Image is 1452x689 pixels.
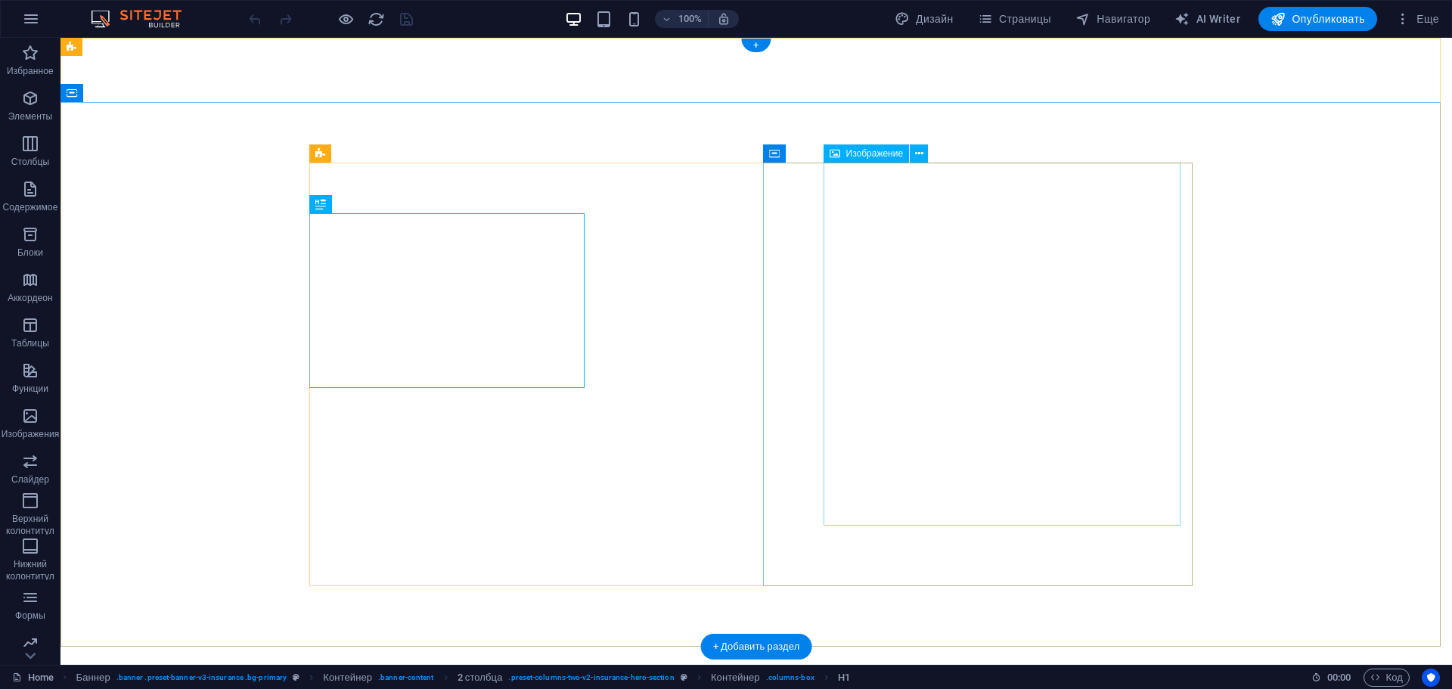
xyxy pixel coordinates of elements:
[323,669,372,687] span: Щелкните, чтобы выбрать. Дважды щелкните, чтобы изменить
[846,149,904,158] span: Изображение
[12,669,54,687] a: Щелкните для отмены выбора. Дважды щелкните, чтобы открыть Страницы
[701,634,812,660] div: + Добавить раздел
[1422,669,1440,687] button: Usercentrics
[766,669,814,687] span: . columns-box
[1069,7,1156,31] button: Навигатор
[116,669,287,687] span: . banner .preset-banner-v3-insurance .bg-primary
[889,7,960,31] div: Дизайн (Ctrl+Alt+Y)
[11,156,50,168] p: Столбцы
[1270,11,1365,26] span: Опубликовать
[1168,7,1246,31] button: AI Writer
[1370,669,1403,687] span: Код
[8,292,53,304] p: Аккордеон
[1327,669,1351,687] span: 00 00
[1338,672,1340,683] span: :
[655,10,709,28] button: 100%
[337,10,355,28] button: Нажмите здесь, чтобы выйти из режима предварительного просмотра и продолжить редактирование
[1311,669,1351,687] h6: Время сеанса
[3,201,58,213] p: Содержимое
[378,669,433,687] span: . banner-content
[17,247,43,259] p: Блоки
[76,669,110,687] span: Щелкните, чтобы выбрать. Дважды щелкните, чтобы изменить
[741,39,771,52] div: +
[12,383,48,395] p: Функции
[1174,11,1240,26] span: AI Writer
[8,110,52,123] p: Элементы
[978,11,1051,26] span: Страницы
[15,610,45,622] p: Формы
[711,669,760,687] span: Щелкните, чтобы выбрать. Дважды щелкните, чтобы изменить
[508,669,674,687] span: . preset-columns-two-v2-insurance-hero-section
[972,7,1057,31] button: Страницы
[293,673,299,681] i: Этот элемент является настраиваемым пресетом
[895,11,954,26] span: Дизайн
[458,669,503,687] span: Щелкните, чтобы выбрать. Дважды щелкните, чтобы изменить
[678,10,702,28] h6: 100%
[11,337,49,349] p: Таблицы
[76,669,851,687] nav: breadcrumb
[87,10,200,28] img: Editor Logo
[1395,11,1439,26] span: Еще
[7,65,54,77] p: Избранное
[1258,7,1377,31] button: Опубликовать
[717,12,731,26] i: При изменении размера уровень масштабирования подстраивается автоматически в соответствии с выбра...
[838,669,850,687] span: Щелкните, чтобы выбрать. Дважды щелкните, чтобы изменить
[11,473,49,486] p: Слайдер
[367,10,385,28] button: reload
[1364,669,1410,687] button: Код
[368,11,385,28] i: Перезагрузить страницу
[681,673,687,681] i: Этот элемент является настраиваемым пресетом
[1389,7,1445,31] button: Еще
[2,428,60,440] p: Изображения
[1075,11,1150,26] span: Навигатор
[889,7,960,31] button: Дизайн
